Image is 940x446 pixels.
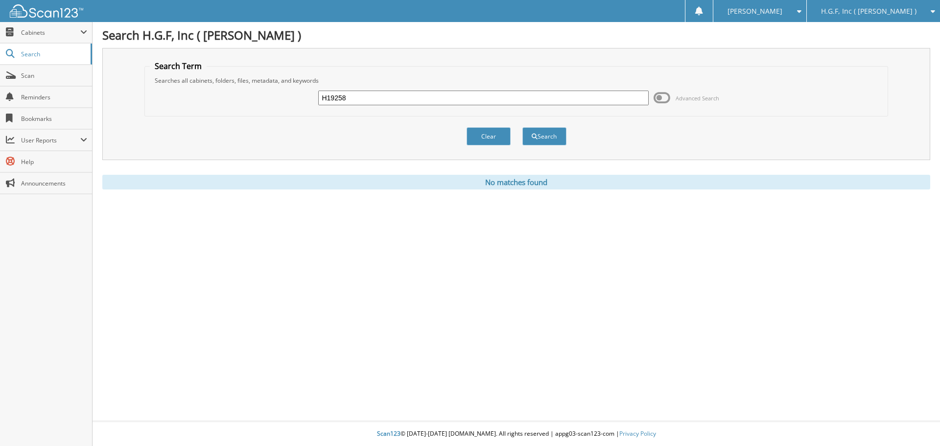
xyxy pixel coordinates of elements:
span: Scan [21,71,87,80]
div: © [DATE]-[DATE] [DOMAIN_NAME]. All rights reserved | appg03-scan123-com | [93,422,940,446]
legend: Search Term [150,61,207,71]
span: Bookmarks [21,115,87,123]
span: Announcements [21,179,87,188]
h1: Search H.G.F, Inc ( [PERSON_NAME] ) [102,27,930,43]
span: Advanced Search [676,94,719,102]
a: Privacy Policy [619,429,656,438]
span: Help [21,158,87,166]
button: Clear [467,127,511,145]
span: H.G.F, Inc ( [PERSON_NAME] ) [821,8,916,14]
span: Cabinets [21,28,80,37]
button: Search [522,127,566,145]
span: [PERSON_NAME] [728,8,782,14]
span: Reminders [21,93,87,101]
div: No matches found [102,175,930,189]
img: scan123-logo-white.svg [10,4,83,18]
span: User Reports [21,136,80,144]
span: Search [21,50,86,58]
span: Scan123 [377,429,400,438]
div: Searches all cabinets, folders, files, metadata, and keywords [150,76,883,85]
